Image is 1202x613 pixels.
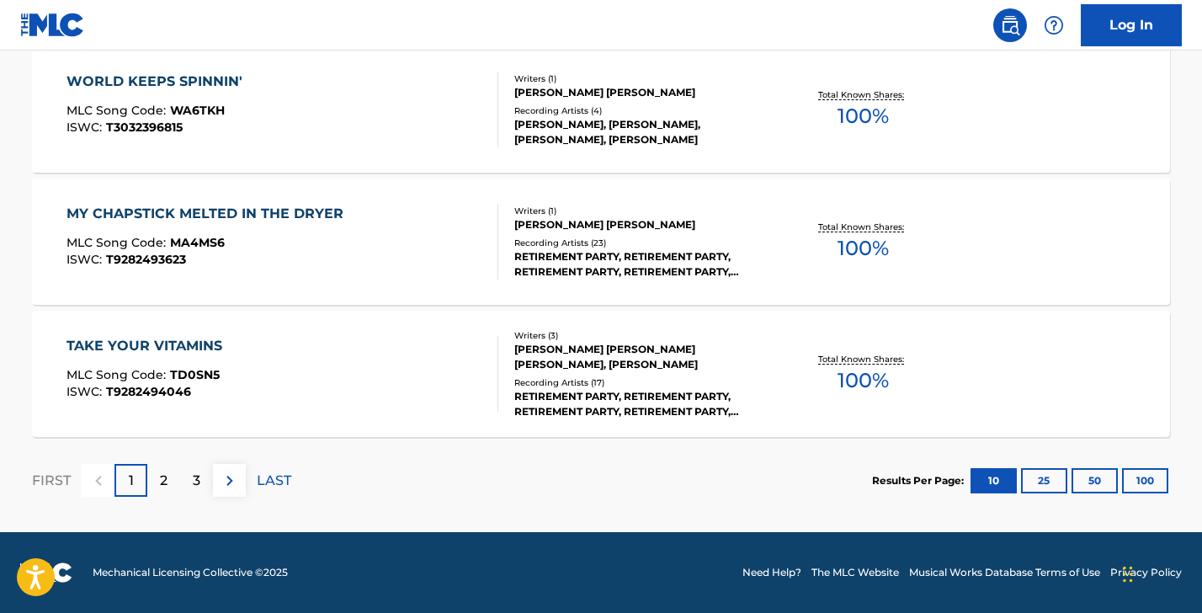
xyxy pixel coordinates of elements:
[193,471,200,491] p: 3
[742,565,801,580] a: Need Help?
[32,471,71,491] p: FIRST
[170,367,220,382] span: TD0SN5
[514,237,769,249] div: Recording Artists ( 23 )
[66,204,352,224] div: MY CHAPSTICK MELTED IN THE DRYER
[106,120,183,135] span: T3032396815
[66,235,170,250] span: MLC Song Code :
[66,336,231,356] div: TAKE YOUR VITAMINS
[106,252,186,267] span: T9282493623
[818,221,908,233] p: Total Known Shares:
[220,471,240,491] img: right
[66,103,170,118] span: MLC Song Code :
[514,117,769,147] div: [PERSON_NAME], [PERSON_NAME], [PERSON_NAME], [PERSON_NAME]
[170,235,225,250] span: MA4MS6
[514,342,769,372] div: [PERSON_NAME] [PERSON_NAME] [PERSON_NAME], [PERSON_NAME]
[1123,549,1133,600] div: Drag
[129,471,134,491] p: 1
[811,565,899,580] a: The MLC Website
[514,72,769,85] div: Writers ( 1 )
[514,249,769,280] div: RETIREMENT PARTY, RETIREMENT PARTY, RETIREMENT PARTY, RETIREMENT PARTY, RETIREMENT PARTY
[106,384,191,399] span: T9282494046
[514,104,769,117] div: Recording Artists ( 4 )
[66,72,251,92] div: WORLD KEEPS SPINNIN'
[818,353,908,365] p: Total Known Shares:
[838,365,889,396] span: 100 %
[257,471,291,491] p: LAST
[993,8,1027,42] a: Public Search
[1000,15,1020,35] img: search
[818,88,908,101] p: Total Known Shares:
[838,233,889,264] span: 100 %
[872,473,968,488] p: Results Per Page:
[909,565,1100,580] a: Musical Works Database Terms of Use
[838,101,889,131] span: 100 %
[160,471,168,491] p: 2
[32,179,1170,305] a: MY CHAPSTICK MELTED IN THE DRYERMLC Song Code:MA4MS6ISWC:T9282493623Writers (1)[PERSON_NAME] [PER...
[66,384,106,399] span: ISWC :
[170,103,225,118] span: WA6TKH
[66,252,106,267] span: ISWC :
[20,562,72,583] img: logo
[93,565,288,580] span: Mechanical Licensing Collective © 2025
[32,46,1170,173] a: WORLD KEEPS SPINNIN'MLC Song Code:WA6TKHISWC:T3032396815Writers (1)[PERSON_NAME] [PERSON_NAME]Rec...
[971,468,1017,493] button: 10
[20,13,85,37] img: MLC Logo
[66,367,170,382] span: MLC Song Code :
[1021,468,1067,493] button: 25
[1044,15,1064,35] img: help
[514,376,769,389] div: Recording Artists ( 17 )
[514,389,769,419] div: RETIREMENT PARTY, RETIREMENT PARTY, RETIREMENT PARTY, RETIREMENT PARTY, RETIREMENT PARTY
[514,329,769,342] div: Writers ( 3 )
[1118,532,1202,613] iframe: Chat Widget
[514,85,769,100] div: [PERSON_NAME] [PERSON_NAME]
[1081,4,1182,46] a: Log In
[1110,565,1182,580] a: Privacy Policy
[1122,468,1168,493] button: 100
[1072,468,1118,493] button: 50
[514,205,769,217] div: Writers ( 1 )
[66,120,106,135] span: ISWC :
[514,217,769,232] div: [PERSON_NAME] [PERSON_NAME]
[32,311,1170,437] a: TAKE YOUR VITAMINSMLC Song Code:TD0SN5ISWC:T9282494046Writers (3)[PERSON_NAME] [PERSON_NAME] [PER...
[1037,8,1071,42] div: Help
